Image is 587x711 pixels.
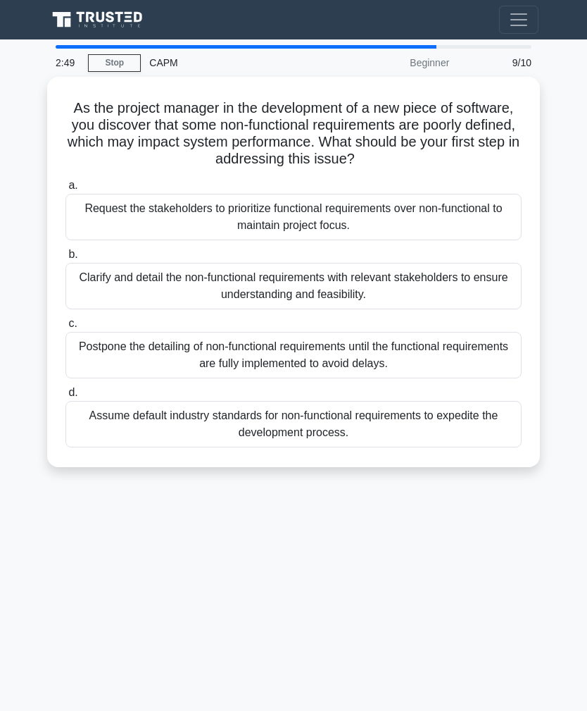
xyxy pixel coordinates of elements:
div: 2:49 [47,49,88,77]
button: Toggle navigation [499,6,538,34]
h5: As the project manager in the development of a new piece of software, you discover that some non-... [64,99,523,168]
span: c. [68,317,77,329]
a: Stop [88,54,141,72]
div: Clarify and detail the non-functional requirements with relevant stakeholders to ensure understan... [65,263,522,309]
span: a. [68,179,77,191]
div: Postpone the detailing of non-functional requirements until the functional requirements are fully... [65,332,522,378]
div: Beginner [334,49,457,77]
span: b. [68,248,77,260]
div: Request the stakeholders to prioritize functional requirements over non-functional to maintain pr... [65,194,522,240]
span: d. [68,386,77,398]
div: 9/10 [457,49,540,77]
div: CAPM [141,49,334,77]
div: Assume default industry standards for non-functional requirements to expedite the development pro... [65,401,522,447]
